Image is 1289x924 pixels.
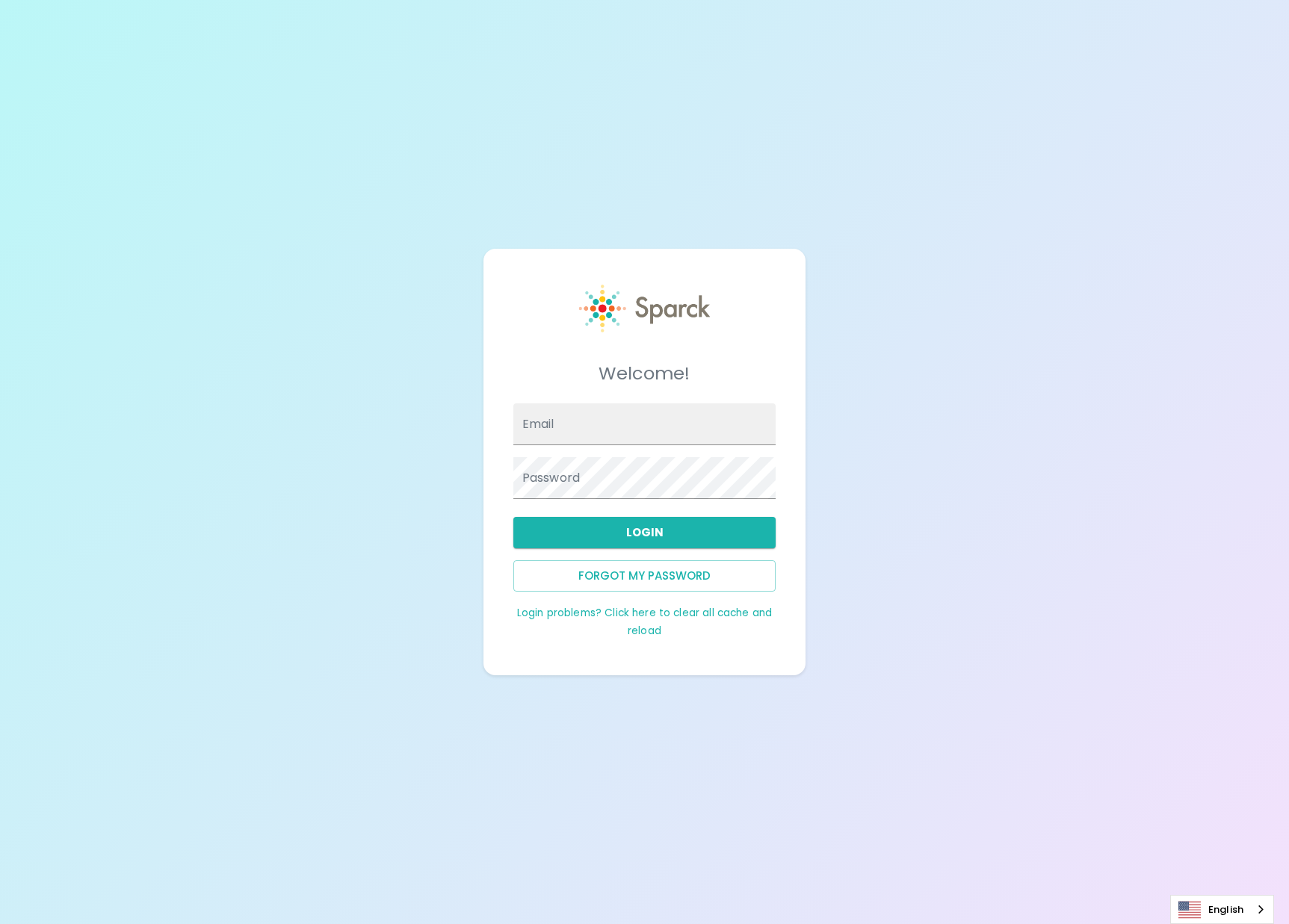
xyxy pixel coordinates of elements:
[517,606,772,638] a: Login problems? Click here to clear all cache and reload
[1171,896,1273,923] a: English
[579,285,711,332] img: Sparck logo
[513,560,776,592] button: Forgot my password
[513,362,776,385] h5: Welcome!
[1170,895,1274,924] div: Language
[513,517,776,548] button: Login
[1170,895,1274,924] aside: Language selected: English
